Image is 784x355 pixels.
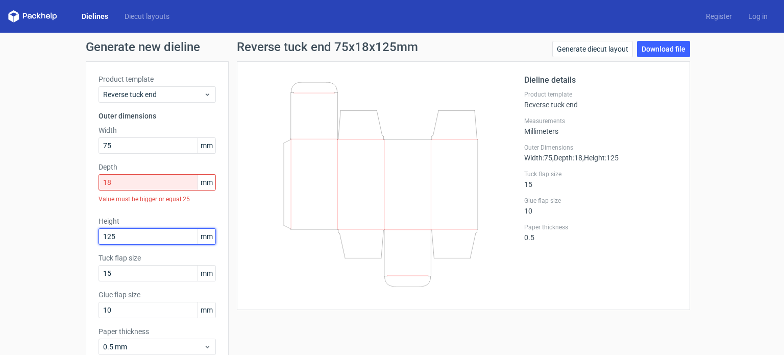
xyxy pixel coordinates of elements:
[524,197,677,215] div: 10
[73,11,116,21] a: Dielines
[524,117,677,135] div: Millimeters
[524,170,677,188] div: 15
[198,266,215,281] span: mm
[524,74,677,86] h2: Dieline details
[198,302,215,318] span: mm
[103,89,204,100] span: Reverse tuck end
[99,125,216,135] label: Width
[198,229,215,244] span: mm
[116,11,178,21] a: Diecut layouts
[698,11,740,21] a: Register
[99,111,216,121] h3: Outer dimensions
[524,117,677,125] label: Measurements
[740,11,776,21] a: Log in
[637,41,690,57] a: Download file
[582,154,619,162] span: , Height : 125
[524,90,677,99] label: Product template
[524,223,677,231] label: Paper thickness
[99,191,216,208] div: Value must be bigger or equal 25
[524,170,677,178] label: Tuck flap size
[99,326,216,337] label: Paper thickness
[524,144,677,152] label: Outer Dimensions
[99,290,216,300] label: Glue flap size
[99,74,216,84] label: Product template
[524,90,677,109] div: Reverse tuck end
[99,253,216,263] label: Tuck flap size
[99,216,216,226] label: Height
[99,162,216,172] label: Depth
[524,223,677,242] div: 0.5
[524,154,552,162] span: Width : 75
[103,342,204,352] span: 0.5 mm
[237,41,418,53] h1: Reverse tuck end 75x18x125mm
[198,175,215,190] span: mm
[86,41,698,53] h1: Generate new dieline
[552,41,633,57] a: Generate diecut layout
[524,197,677,205] label: Glue flap size
[552,154,582,162] span: , Depth : 18
[198,138,215,153] span: mm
